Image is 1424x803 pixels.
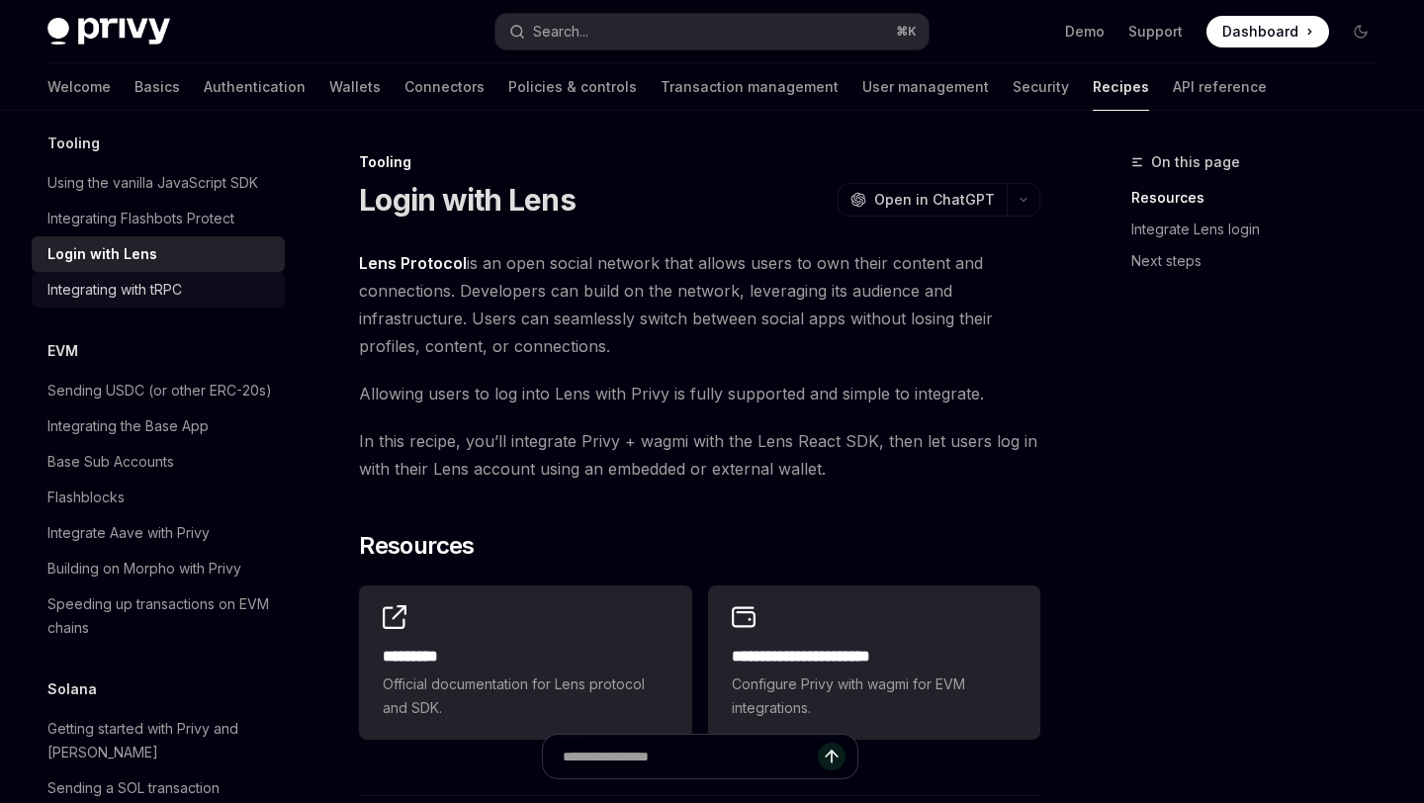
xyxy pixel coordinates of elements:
[32,444,285,480] a: Base Sub Accounts
[359,585,691,740] a: **** ****Official documentation for Lens protocol and SDK.
[838,183,1007,217] button: Open in ChatGPT
[32,515,285,551] a: Integrate Aave with Privy
[896,24,917,40] span: ⌘ K
[47,132,100,155] h5: Tooling
[32,201,285,236] a: Integrating Flashbots Protect
[359,427,1040,483] span: In this recipe, you’ll integrate Privy + wagmi with the Lens React SDK, then let users log in wit...
[563,735,818,778] input: Ask a question...
[732,672,1017,720] span: Configure Privy with wagmi for EVM integrations.
[1013,63,1069,111] a: Security
[1093,63,1149,111] a: Recipes
[383,672,667,720] span: Official documentation for Lens protocol and SDK.
[1345,16,1377,47] button: Toggle dark mode
[47,207,234,230] div: Integrating Flashbots Protect
[32,272,285,308] a: Integrating with tRPC
[1173,63,1267,111] a: API reference
[32,236,285,272] a: Login with Lens
[47,557,241,580] div: Building on Morpho with Privy
[1206,16,1329,47] a: Dashboard
[359,380,1040,407] span: Allowing users to log into Lens with Privy is fully supported and simple to integrate.
[1222,22,1298,42] span: Dashboard
[47,242,157,266] div: Login with Lens
[874,190,995,210] span: Open in ChatGPT
[32,165,285,201] a: Using the vanilla JavaScript SDK
[818,743,845,770] button: Send message
[1065,22,1105,42] a: Demo
[1151,150,1240,174] span: On this page
[47,339,78,363] h5: EVM
[329,63,381,111] a: Wallets
[47,18,170,45] img: dark logo
[32,408,285,444] a: Integrating the Base App
[134,63,180,111] a: Basics
[47,379,272,402] div: Sending USDC (or other ERC-20s)
[32,373,285,408] a: Sending USDC (or other ERC-20s)
[32,551,285,586] a: Building on Morpho with Privy
[32,711,285,770] a: Getting started with Privy and [PERSON_NAME]
[47,414,209,438] div: Integrating the Base App
[47,486,125,509] div: Flashblocks
[47,63,111,111] a: Welcome
[1131,245,1392,277] a: Next steps
[359,182,576,218] h1: Login with Lens
[47,450,174,474] div: Base Sub Accounts
[47,677,97,701] h5: Solana
[359,152,1040,172] div: Tooling
[47,521,210,545] div: Integrate Aave with Privy
[47,717,273,764] div: Getting started with Privy and [PERSON_NAME]
[533,20,588,44] div: Search...
[47,278,182,302] div: Integrating with tRPC
[1131,182,1392,214] a: Resources
[32,480,285,515] a: Flashblocks
[47,592,273,640] div: Speeding up transactions on EVM chains
[32,586,285,646] a: Speeding up transactions on EVM chains
[47,776,220,800] div: Sending a SOL transaction
[508,63,637,111] a: Policies & controls
[359,249,1040,360] span: is an open social network that allows users to own their content and connections. Developers can ...
[862,63,989,111] a: User management
[359,530,475,562] span: Resources
[495,14,928,49] button: Open search
[1131,214,1392,245] a: Integrate Lens login
[404,63,485,111] a: Connectors
[359,253,467,274] a: Lens Protocol
[204,63,306,111] a: Authentication
[661,63,839,111] a: Transaction management
[1128,22,1183,42] a: Support
[47,171,258,195] div: Using the vanilla JavaScript SDK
